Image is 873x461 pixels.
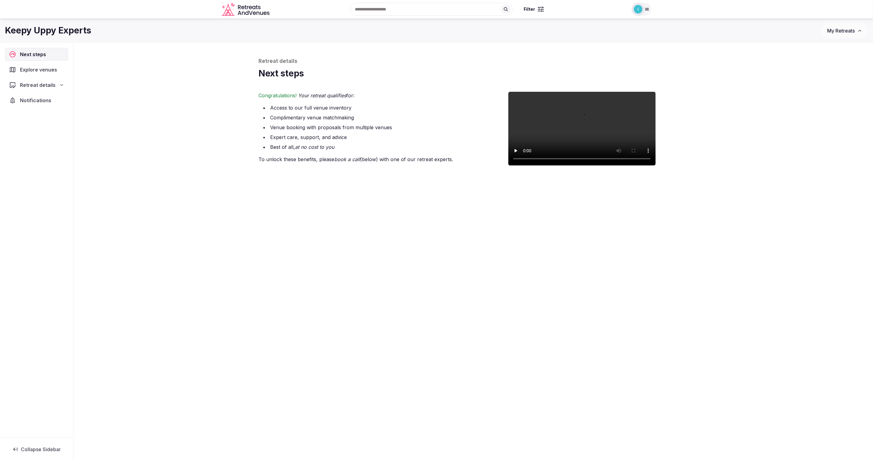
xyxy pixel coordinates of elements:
li: Expert care, support, and advice [263,134,471,141]
a: Explore venues [5,63,68,76]
p: for: [258,92,471,99]
button: My Retreats [821,23,868,38]
span: Retreat details [20,81,56,89]
span: Filter [524,6,535,12]
a: Notifications [5,94,68,107]
video: Your browser does not support the video tag. [508,92,656,165]
h1: Keepy Uppy Experts [5,25,91,37]
span: Notifications [20,97,54,104]
span: Congratulations! [258,92,297,99]
img: s.strom88 [634,5,642,14]
p: To unlock these benefits, please (below) with one of our retreat experts. [258,156,471,163]
em: book a call [334,156,360,162]
a: Next steps [5,48,68,61]
li: Access to our full venue inventory [263,104,471,111]
button: Collapse Sidebar [5,443,68,456]
span: Explore venues [20,66,60,73]
svg: Retreats and Venues company logo [222,2,271,16]
h1: Next steps [258,68,688,79]
em: Your retreat qualifies [298,92,346,99]
span: Collapse Sidebar [21,446,61,452]
button: Filter [520,3,548,15]
li: Best of all, [263,143,471,151]
p: Retreat details [258,58,688,65]
span: My Retreats [827,28,855,34]
li: Venue booking with proposals from multiple venues [263,124,471,131]
a: Visit the homepage [222,2,271,16]
em: at no cost to you [295,144,334,150]
li: Complimentary venue matchmaking [263,114,471,121]
span: Next steps [20,51,49,58]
